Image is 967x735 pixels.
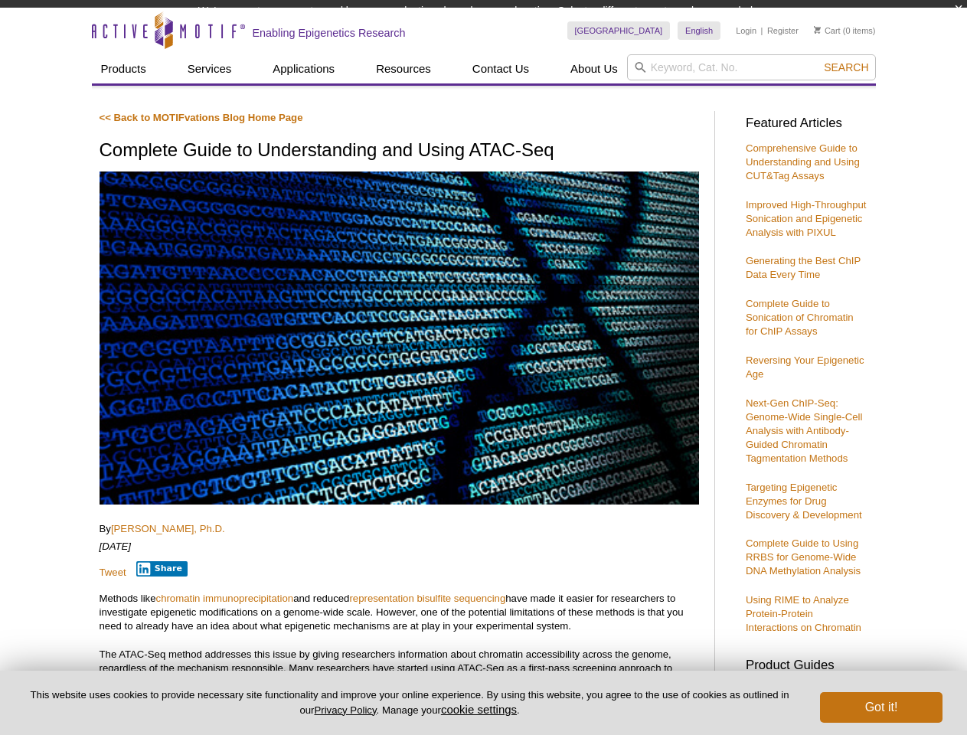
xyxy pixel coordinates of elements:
a: Complete Guide to Using RRBS for Genome-Wide DNA Methylation Analysis [746,537,861,577]
button: cookie settings [441,703,517,716]
p: The ATAC-Seq method addresses this issue by giving researchers information about chromatin access... [100,648,699,703]
li: (0 items) [814,21,876,40]
a: Targeting Epigenetic Enzymes for Drug Discovery & Development [746,482,862,521]
em: [DATE] [100,541,132,552]
a: Improved High-Throughput Sonication and Epigenetic Analysis with PIXUL [746,199,867,238]
a: [GEOGRAPHIC_DATA] [567,21,671,40]
a: chromatin immunoprecipitation [156,593,294,604]
input: Keyword, Cat. No. [627,54,876,80]
a: About Us [561,54,627,83]
img: Your Cart [814,26,821,34]
a: Cart [814,25,841,36]
p: This website uses cookies to provide necessary site functionality and improve your online experie... [25,688,795,717]
button: Share [136,561,188,577]
li: | [761,21,763,40]
h3: Featured Articles [746,117,868,130]
img: ATAC-Seq [100,171,699,505]
a: Products [92,54,155,83]
a: English [678,21,720,40]
a: [PERSON_NAME], Ph.D. [111,523,225,534]
a: Privacy Policy [314,704,376,716]
a: Next-Gen ChIP-Seq: Genome-Wide Single-Cell Analysis with Antibody-Guided Chromatin Tagmentation M... [746,397,862,464]
a: Tweet [100,567,126,578]
a: Register [767,25,799,36]
a: Applications [263,54,344,83]
span: Search [824,61,868,73]
p: By [100,522,699,536]
button: Search [819,60,873,74]
h3: Product Guides [746,650,868,672]
a: Login [736,25,756,36]
p: Methods like and reduced have made it easier for researchers to investigate epigenetic modificati... [100,592,699,633]
a: << Back to MOTIFvations Blog Home Page [100,112,303,123]
a: Generating the Best ChIP Data Every Time [746,255,861,280]
a: Reversing Your Epigenetic Age [746,354,864,380]
a: Using RIME to Analyze Protein-Protein Interactions on Chromatin [746,594,861,633]
h2: Enabling Epigenetics Research [253,26,406,40]
button: Got it! [820,692,942,723]
a: Services [178,54,241,83]
a: representation bisulfite sequencing [349,593,505,604]
a: Complete Guide to Sonication of Chromatin for ChIP Assays [746,298,854,337]
a: Contact Us [463,54,538,83]
h1: Complete Guide to Understanding and Using ATAC-Seq [100,140,699,162]
a: Resources [367,54,440,83]
a: Comprehensive Guide to Understanding and Using CUT&Tag Assays [746,142,860,181]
